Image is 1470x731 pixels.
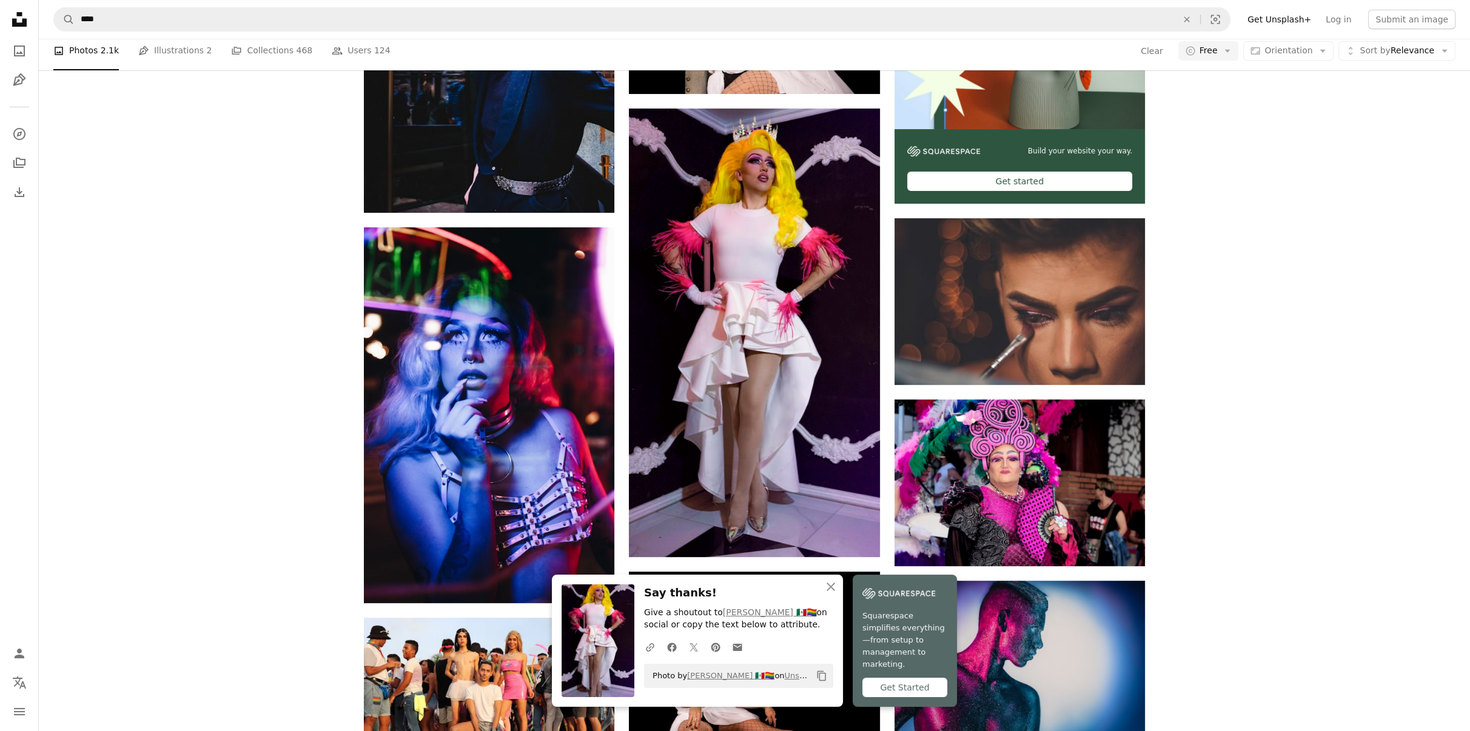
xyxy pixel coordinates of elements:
[811,666,832,686] button: Copy to clipboard
[1173,8,1200,31] button: Clear
[894,399,1145,566] img: woman in black and purple floral dress wearing purple and pink floral headdress
[7,670,32,695] button: Language
[1368,10,1455,29] button: Submit an image
[1201,8,1230,31] button: Visual search
[683,635,705,659] a: Share on Twitter
[7,699,32,724] button: Menu
[862,610,947,670] span: Squarespace simplifies everything—from setup to management to marketing.
[907,172,1132,191] div: Get started
[364,409,614,420] a: a woman in a bra top smoking a cigarette in front of a neon sign
[7,641,32,666] a: Log in / Sign up
[727,635,748,659] a: Share over email
[862,584,935,602] img: file-1747939142011-51e5cc87e3c9
[1178,41,1239,61] button: Free
[853,575,957,707] a: Squarespace simplifies everything—from setup to management to marketing.Get Started
[364,227,614,603] img: a woman in a bra top smoking a cigarette in front of a neon sign
[862,678,947,697] div: Get Started
[364,695,614,706] a: group of people standing on green grass field during daytime
[723,607,817,617] a: [PERSON_NAME] 🇲🇽🏳‍🌈
[687,671,774,680] a: [PERSON_NAME] 🇲🇽🏳‍🌈
[1240,10,1318,29] a: Get Unsplash+
[894,477,1145,488] a: woman in black and purple floral dress wearing purple and pink floral headdress
[907,146,980,156] img: file-1606177908946-d1eed1cbe4f5image
[7,39,32,63] a: Photos
[1243,41,1334,61] button: Orientation
[1028,146,1132,156] span: Build your website your way.
[54,8,75,31] button: Search Unsplash
[894,296,1145,307] a: a close up of a woman with a pen in her mouth
[1360,45,1390,55] span: Sort by
[785,671,821,680] a: Unsplash
[894,659,1145,670] a: man with red paint on his face
[1264,45,1312,55] span: Orientation
[644,607,833,631] p: Give a shoutout to on social or copy the text below to attribute.
[7,122,32,146] a: Explore
[138,32,212,70] a: Illustrations 2
[296,44,312,58] span: 468
[1140,41,1164,61] button: Clear
[7,180,32,204] a: Download History
[7,151,32,175] a: Collections
[629,327,879,338] a: woman in white and red dress
[374,44,391,58] span: 124
[644,584,833,602] h3: Say thanks!
[646,666,811,686] span: Photo by on
[661,635,683,659] a: Share on Facebook
[1360,45,1434,57] span: Relevance
[629,108,879,557] img: woman in white and red dress
[7,7,32,34] a: Home — Unsplash
[894,218,1145,385] img: a close up of a woman with a pen in her mouth
[207,44,212,58] span: 2
[1200,45,1218,57] span: Free
[53,7,1230,32] form: Find visuals sitewide
[705,635,727,659] a: Share on Pinterest
[1338,41,1455,61] button: Sort byRelevance
[1318,10,1358,29] a: Log in
[231,32,312,70] a: Collections 468
[7,68,32,92] a: Illustrations
[332,32,390,70] a: Users 124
